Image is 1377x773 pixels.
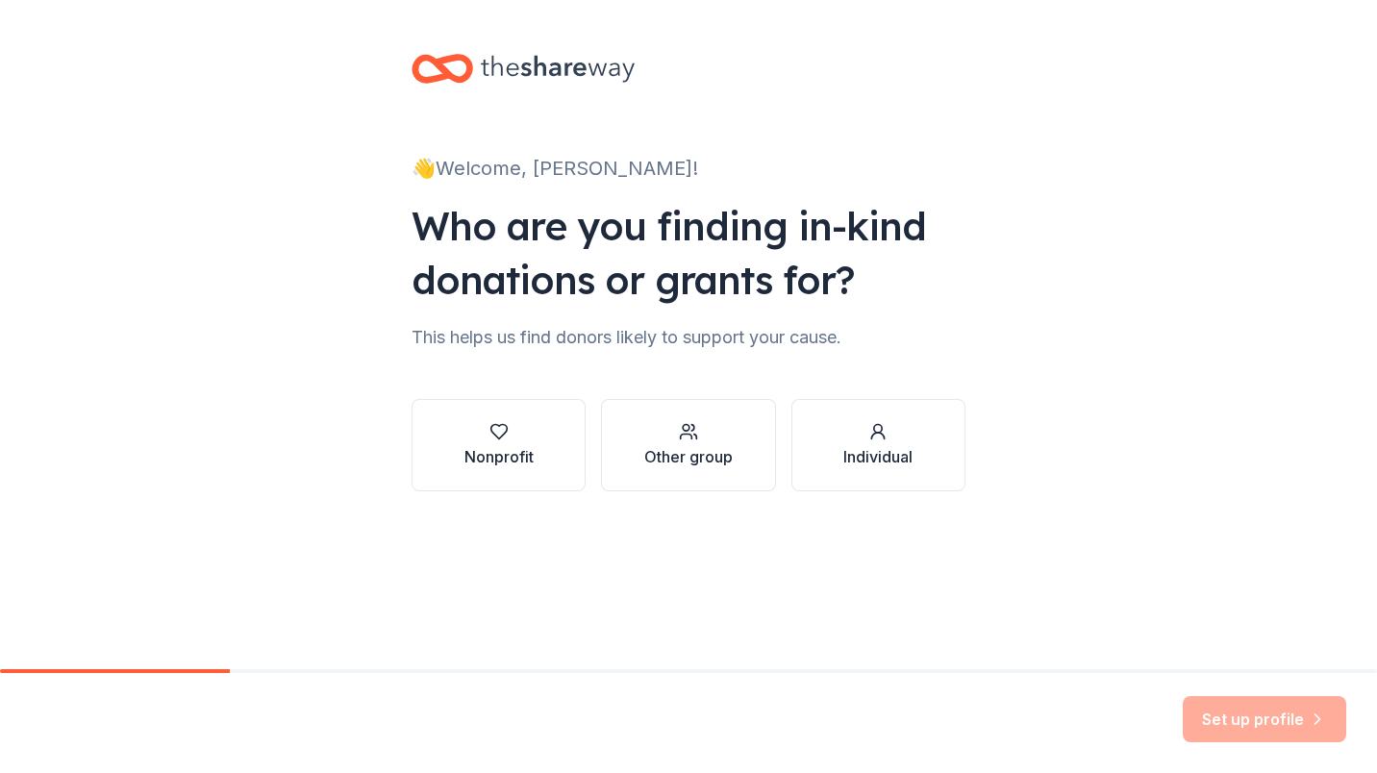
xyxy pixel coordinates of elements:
div: 👋 Welcome, [PERSON_NAME]! [412,153,965,184]
div: Other group [644,445,733,468]
div: This helps us find donors likely to support your cause. [412,322,965,353]
div: Nonprofit [464,445,534,468]
button: Nonprofit [412,399,586,491]
div: Who are you finding in-kind donations or grants for? [412,199,965,307]
button: Individual [791,399,965,491]
div: Individual [843,445,913,468]
button: Other group [601,399,775,491]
